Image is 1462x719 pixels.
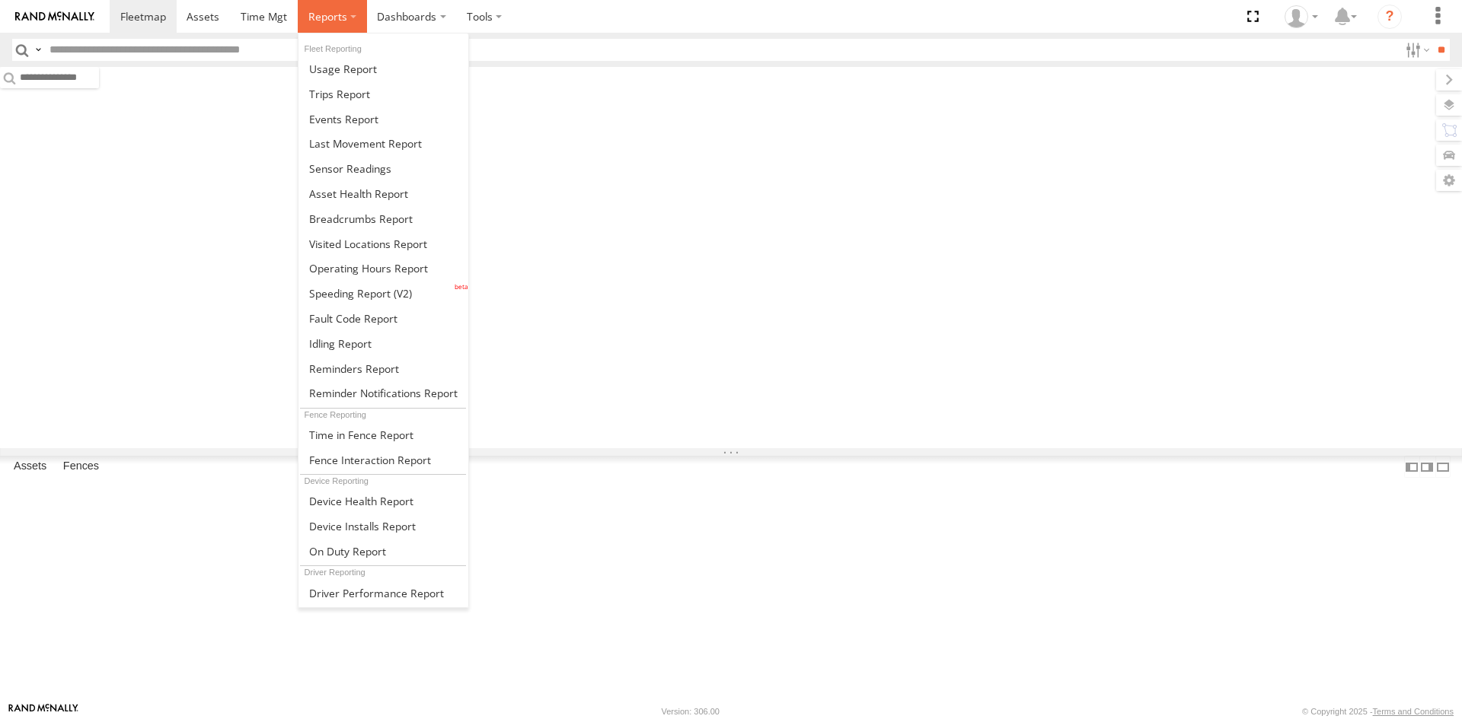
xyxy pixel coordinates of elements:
[298,605,468,630] a: Assignment Report
[298,447,468,472] a: Fence Interaction Report
[1302,707,1454,716] div: © Copyright 2025 -
[1435,456,1451,478] label: Hide Summary Table
[298,181,468,206] a: Asset Health Report
[1404,456,1419,478] label: Dock Summary Table to the Left
[298,107,468,132] a: Full Events Report
[1373,707,1454,716] a: Terms and Conditions
[56,457,107,478] label: Fences
[298,581,468,606] a: Driver Performance Report
[298,56,468,81] a: Usage Report
[1436,170,1462,191] label: Map Settings
[1279,5,1323,28] div: Peter Lu
[32,39,44,61] label: Search Query
[1419,456,1435,478] label: Dock Summary Table to the Right
[298,488,468,514] a: Device Health Report
[298,81,468,107] a: Trips Report
[298,422,468,447] a: Time in Fences Report
[298,156,468,181] a: Sensor Readings
[8,704,78,719] a: Visit our Website
[298,206,468,231] a: Breadcrumbs Report
[298,331,468,356] a: Idling Report
[298,131,468,156] a: Last Movement Report
[6,457,54,478] label: Assets
[1377,5,1402,29] i: ?
[1400,39,1432,61] label: Search Filter Options
[662,707,720,716] div: Version: 306.00
[298,514,468,539] a: Device Installs Report
[298,231,468,256] a: Visited Locations Report
[298,256,468,281] a: Asset Operating Hours Report
[298,306,468,331] a: Fault Code Report
[298,539,468,564] a: On Duty Report
[298,356,468,381] a: Reminders Report
[298,281,468,306] a: Fleet Speed Report (V2)
[15,11,94,22] img: rand-logo.svg
[298,381,468,406] a: Service Reminder Notifications Report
